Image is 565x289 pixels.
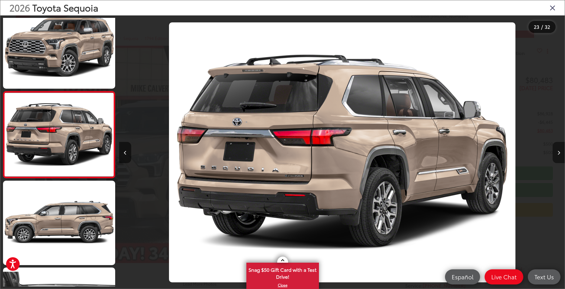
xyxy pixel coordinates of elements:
a: Live Chat [485,269,523,284]
img: 2026 Toyota Sequoia 1794 Edition [2,180,116,266]
img: 2026 Toyota Sequoia 1794 Edition [2,3,116,89]
button: Next image [553,142,565,163]
img: 2026 Toyota Sequoia 1794 Edition [3,93,115,176]
span: 23 [534,23,539,30]
span: 2026 [9,1,30,14]
img: 2026 Toyota Sequoia 1794 Edition [169,22,515,283]
span: Toyota Sequoia [32,1,98,14]
span: / [541,25,544,29]
span: Live Chat [488,273,520,281]
div: 2026 Toyota Sequoia 1794 Edition 22 [119,22,565,283]
span: 32 [545,23,550,30]
a: Español [445,269,480,284]
span: Text Us [531,273,557,281]
i: Close gallery [550,4,556,11]
span: Snag $50 Gift Card with a Test Drive! [247,263,318,282]
button: Previous image [119,142,131,163]
a: Text Us [528,269,560,284]
span: Español [449,273,476,281]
